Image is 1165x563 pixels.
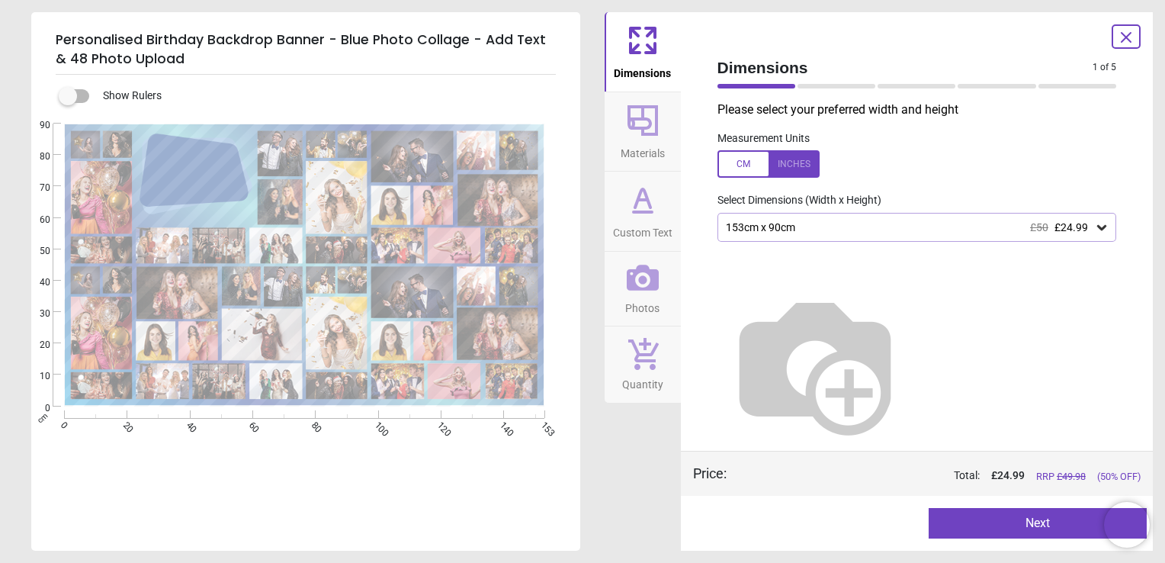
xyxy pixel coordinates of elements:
span: 40 [21,276,50,289]
button: Quantity [605,327,681,403]
span: Photos [625,294,660,317]
span: 10 [21,370,50,383]
div: 153cm x 90cm [724,221,1095,234]
button: Custom Text [605,172,681,251]
label: Measurement Units [717,131,810,146]
label: Select Dimensions (Width x Height) [705,193,881,208]
span: £ [991,468,1025,484]
span: 30 [21,307,50,320]
iframe: Brevo live chat [1104,502,1150,548]
span: 80 [21,150,50,163]
span: £50 [1030,221,1048,233]
button: Photos [605,252,681,327]
span: 20 [21,339,50,352]
span: Custom Text [613,218,672,241]
span: 70 [21,182,50,195]
span: £ 49.98 [1057,471,1086,482]
span: Quantity [622,370,663,393]
div: Show Rulers [68,87,580,105]
span: Dimensions [614,59,671,82]
p: Please select your preferred width and height [717,101,1129,118]
h5: Personalised Birthday Backdrop Banner - Blue Photo Collage - Add Text & 48 Photo Upload [56,24,556,75]
span: (50% OFF) [1097,470,1141,484]
span: 90 [21,119,50,132]
div: Total: [749,468,1141,484]
div: Price : [693,464,727,483]
button: Materials [605,92,681,172]
span: 24.99 [997,469,1025,481]
button: Next [929,508,1147,539]
span: RRP [1036,470,1086,484]
span: Materials [621,139,665,162]
span: 1 of 5 [1093,61,1116,74]
span: 0 [21,402,50,415]
span: 60 [21,214,50,227]
span: £24.99 [1054,221,1088,233]
button: Dimensions [605,12,681,92]
span: Dimensions [717,56,1093,79]
img: Helper for size comparison [717,266,913,462]
span: 50 [21,245,50,258]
